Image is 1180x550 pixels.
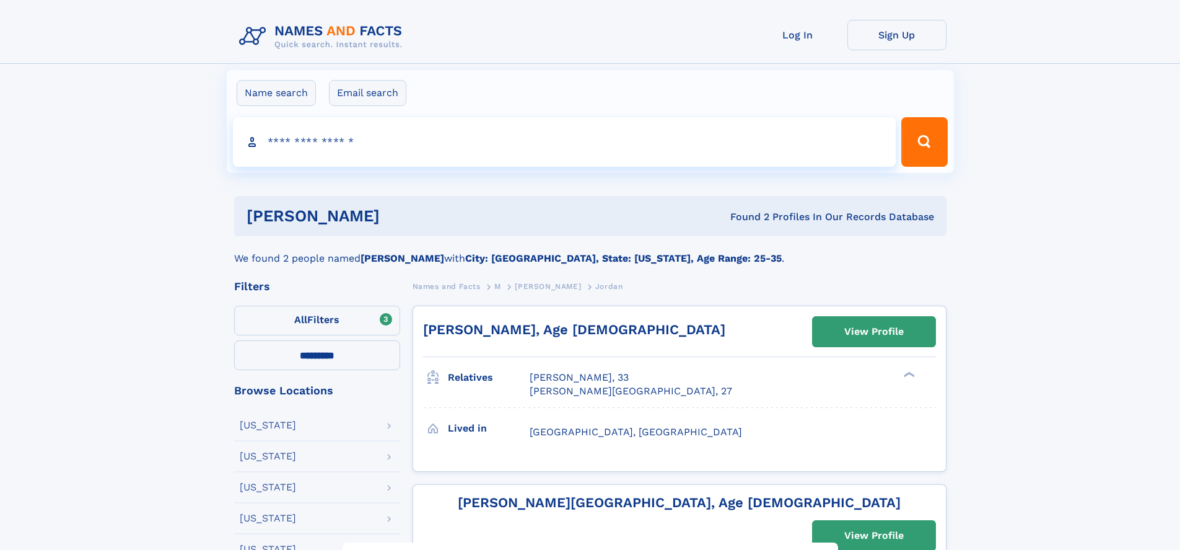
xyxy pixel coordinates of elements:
[234,281,400,292] div: Filters
[530,371,629,384] a: [PERSON_NAME], 33
[901,117,947,167] button: Search Button
[494,278,501,294] a: M
[901,371,916,379] div: ❯
[530,384,732,398] a: [PERSON_NAME][GEOGRAPHIC_DATA], 27
[294,314,307,326] span: All
[237,80,316,106] label: Name search
[233,117,896,167] input: search input
[413,278,481,294] a: Names and Facts
[515,282,581,291] span: [PERSON_NAME]
[240,513,296,523] div: [US_STATE]
[595,282,623,291] span: Jordan
[240,451,296,461] div: [US_STATE]
[448,418,530,439] h3: Lived in
[234,236,946,266] div: We found 2 people named with .
[234,20,413,53] img: Logo Names and Facts
[458,495,901,510] a: [PERSON_NAME][GEOGRAPHIC_DATA], Age [DEMOGRAPHIC_DATA]
[847,20,946,50] a: Sign Up
[240,420,296,430] div: [US_STATE]
[748,20,847,50] a: Log In
[844,521,904,550] div: View Profile
[448,367,530,388] h3: Relatives
[423,322,725,337] a: [PERSON_NAME], Age [DEMOGRAPHIC_DATA]
[240,482,296,492] div: [US_STATE]
[813,317,935,347] a: View Profile
[361,252,444,264] b: [PERSON_NAME]
[555,210,934,224] div: Found 2 Profiles In Our Records Database
[844,317,904,346] div: View Profile
[515,278,581,294] a: [PERSON_NAME]
[465,252,782,264] b: City: [GEOGRAPHIC_DATA], State: [US_STATE], Age Range: 25-35
[234,385,400,396] div: Browse Locations
[329,80,406,106] label: Email search
[530,426,742,438] span: [GEOGRAPHIC_DATA], [GEOGRAPHIC_DATA]
[494,282,501,291] span: M
[234,306,400,335] label: Filters
[247,208,555,224] h1: [PERSON_NAME]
